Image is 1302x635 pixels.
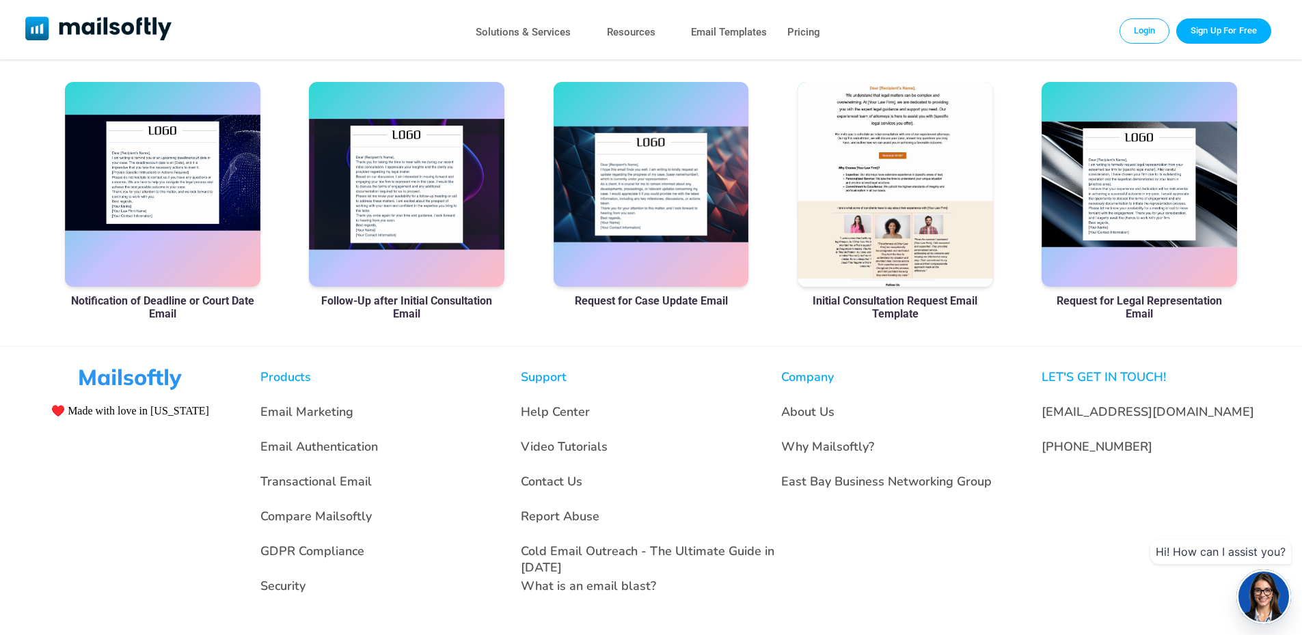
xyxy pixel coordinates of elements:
a: East Bay Business Networking Group [781,473,992,490]
a: Compare Mailsoftly [260,508,372,524]
a: Login [1120,18,1170,43]
a: Transactional Email [260,473,372,490]
a: Help Center [521,404,590,420]
div: Hi! How can I assist you? [1150,539,1291,564]
a: [PHONE_NUMBER] [1042,438,1152,455]
a: Email Authentication [260,438,378,455]
span: ♥️ Made with love in [US_STATE] [51,404,209,417]
a: Resources [607,23,655,42]
a: Pricing [787,23,820,42]
a: [EMAIL_ADDRESS][DOMAIN_NAME] [1042,404,1254,420]
a: Report Abuse [521,508,599,524]
a: GDPR Compliance [260,543,364,559]
a: Notification of Deadline or Court Date Email [65,294,260,320]
a: Contact Us [521,473,582,490]
a: Email Marketing [260,404,353,420]
a: Request for Legal Representation Email [1042,294,1237,320]
a: Security [260,578,306,594]
a: Request for Case Update Email [575,294,728,307]
a: What is an email blast? [521,578,656,594]
a: About Us [781,404,835,420]
a: Initial Consultation Request Email Template [798,294,993,320]
a: Cold Email Outreach - The Ultimate Guide in [DATE] [521,543,774,576]
a: Follow-Up after Initial Consultation Email [309,294,504,320]
a: Video Tutorials [521,438,608,455]
a: Solutions & Services [476,23,571,42]
a: Email Templates [691,23,767,42]
a: Why Mailsoftly? [781,438,874,455]
a: Mailsoftly [25,16,172,43]
a: Trial [1176,18,1271,43]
